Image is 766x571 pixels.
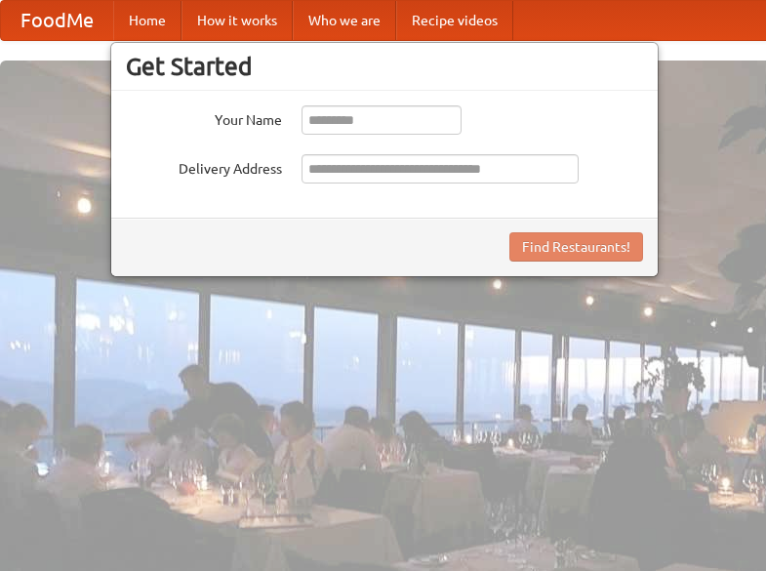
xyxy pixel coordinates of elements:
[396,1,513,40] a: Recipe videos
[293,1,396,40] a: Who we are
[126,52,643,81] h3: Get Started
[509,232,643,262] button: Find Restaurants!
[181,1,293,40] a: How it works
[126,154,282,179] label: Delivery Address
[126,105,282,130] label: Your Name
[113,1,181,40] a: Home
[1,1,113,40] a: FoodMe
